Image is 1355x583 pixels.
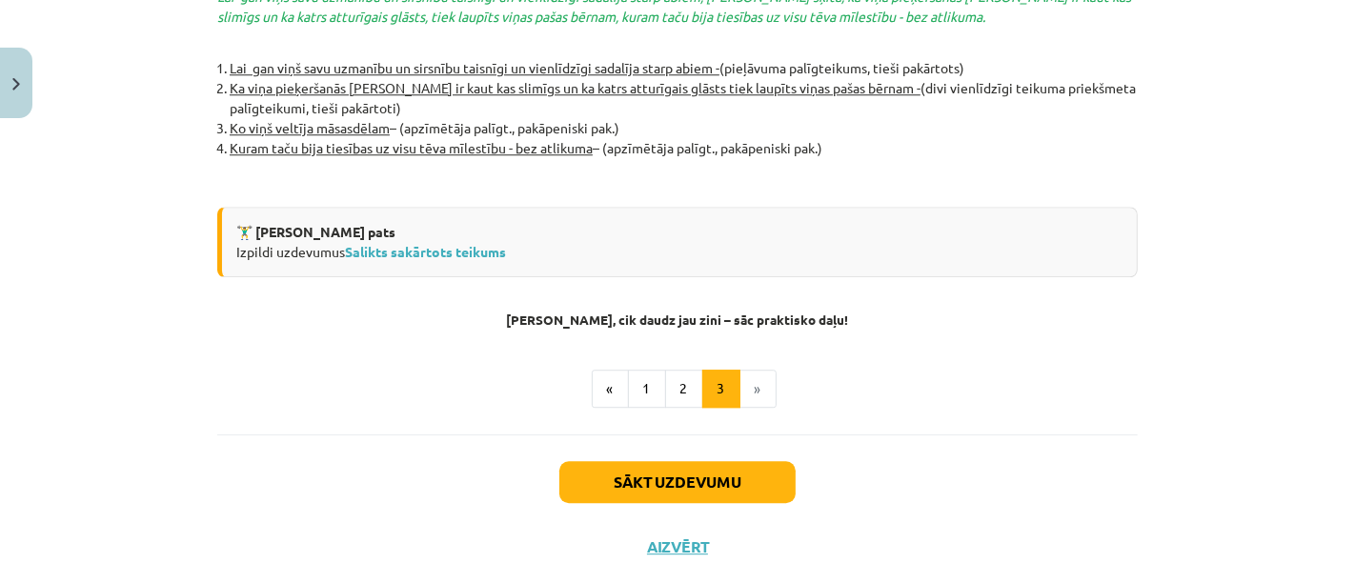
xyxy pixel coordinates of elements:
[230,79,920,96] u: Ka viņa pieķeršanās [PERSON_NAME] ir kaut kas slimīgs un ka katrs atturīgais glāsts tiek laupīts ...
[592,370,629,408] button: «
[665,370,703,408] button: 2
[230,118,1138,138] li: – (apzīmētāja palīgt., pakāpeniski pak.)
[230,58,1138,78] li: (pieļāvuma palīgteikums, tieši pakārtots)
[230,78,1138,118] li: (divi vienlīdzīgi teikuma priekšmeta palīgteikumi, tieši pakārtoti)
[641,537,714,556] button: Aizvērt
[230,59,719,76] u: Lai gan viņš savu uzmanību un sirsnību taisnīgi un vienlīdzīgi sadalīja starp abiem -
[345,243,506,260] a: Salikts sakārtots teikums
[702,370,740,408] button: 3
[230,119,390,136] u: Ko viņš veltīja māsasdēlam
[230,138,1138,158] li: – (apzīmētāja palīgt., pakāpeniski pak.)
[217,207,1138,277] div: Izpildi uzdevumus
[559,461,796,503] button: Sākt uzdevumu
[507,311,849,328] strong: [PERSON_NAME], cik daudz jau zini – sāc praktisko daļu!
[236,223,395,240] strong: 🏋️‍♂️ [PERSON_NAME] pats
[230,139,593,156] u: Kuram taču bija tiesības uz visu tēva mīlestību - bez atlikuma
[12,78,20,90] img: icon-close-lesson-0947bae3869378f0d4975bcd49f059093ad1ed9edebbc8119c70593378902aed.svg
[217,370,1138,408] nav: Page navigation example
[628,370,666,408] button: 1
